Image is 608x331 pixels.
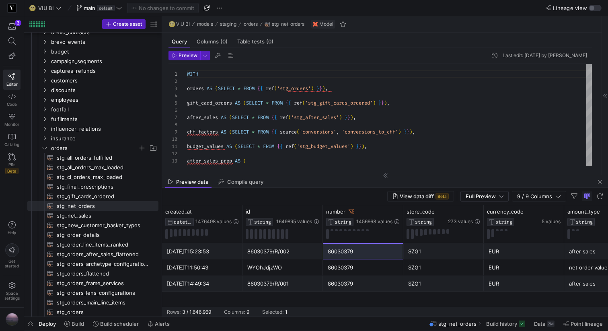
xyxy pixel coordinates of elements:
[221,129,226,135] span: AS
[319,85,322,92] span: }
[347,114,350,121] span: }
[489,276,559,292] div: EUR
[27,191,158,201] a: stg_gift_cards_ordered​​​​​​​​​​
[218,19,238,29] button: staging
[51,47,157,56] span: budget
[266,39,273,44] span: (0)
[97,5,115,11] span: default
[57,279,149,288] span: stg_orders_frame_services​​​​​​​​​​
[271,114,274,121] span: {
[29,5,35,11] span: 🌝
[350,114,353,121] span: )
[229,114,232,121] span: (
[51,76,157,85] span: customers
[102,19,146,29] button: Create asset
[263,19,306,29] button: stg_net_orders
[408,260,479,275] div: SZG1
[339,114,342,121] span: )
[272,21,304,27] span: stg_net_orders
[197,39,228,44] span: Columns
[274,114,277,121] span: {
[168,51,200,60] button: Preview
[168,85,177,92] div: 3
[27,182,158,191] a: stg_final_prescriptions​​​​​​​​​​
[57,308,149,317] span: stg_orders​​​​​​​​​​
[226,143,232,150] span: AS
[408,276,479,292] div: SZG1
[27,259,158,269] div: Press SPACE to select this row.
[57,201,149,211] span: stg_net_orders​​​​​​​​​​
[247,260,318,275] div: WYOhJdjzWO
[322,85,325,92] span: )
[415,219,432,225] span: STRING
[3,1,21,15] a: https://storage.googleapis.com/y42-prod-data-exchange/images/zgRs6g8Sem6LtQCmmHzYBaaZ8bA8vNBoBzxR...
[407,129,409,135] span: }
[3,240,21,271] button: Getstarted
[286,143,294,150] span: ref
[57,192,149,201] span: stg_gift_cards_ordered​​​​​​​​​​
[221,114,226,121] span: AS
[336,129,339,135] span: ,
[242,19,260,29] button: orders
[168,92,177,99] div: 4
[362,143,364,150] span: )
[286,100,288,106] span: {
[263,143,274,150] span: FROM
[27,249,158,259] a: stg_orders_after_sales_flattened​​​​​​​​​​
[487,208,524,215] span: currency_code
[257,129,269,135] span: FROM
[51,66,157,76] span: captures_refunds
[187,71,198,77] span: WITH
[277,85,311,92] span: 'stg_orders'
[187,143,224,150] span: budget_values
[57,221,149,230] span: stg_new_customer_basket_types​​​​​​​​​​
[167,276,238,292] div: [DATE]T14:49:34
[235,143,238,150] span: (
[266,85,274,92] span: ref
[57,259,149,269] span: stg_orders_archetype_configurations​​​​​​​​​​
[257,114,269,121] span: FROM
[328,260,398,275] div: 86030379
[27,56,158,66] div: Press SPACE to select this row.
[408,244,479,259] div: SZG1
[27,162,158,172] a: stg_all_orders_max_loaded​​​​​​​​​​
[373,100,376,106] span: )
[257,85,260,92] span: {
[27,307,158,317] a: stg_orders​​​​​​​​​​
[57,163,149,172] span: stg_all_orders_max_loaded​​​​​​​​​​
[3,19,21,34] button: 3
[542,219,561,224] span: 5 values
[229,129,232,135] span: (
[39,321,56,327] span: Deploy
[187,158,232,164] span: after_sales_prep
[407,208,435,215] span: store_code
[38,5,54,11] span: VIU BI
[243,100,246,106] span: (
[27,201,158,211] a: stg_net_orders​​​​​​​​​​
[495,219,512,225] span: STRING
[4,122,19,127] span: Monitor
[246,208,250,215] span: id
[300,129,336,135] span: 'conversions'
[57,211,149,220] span: stg_net_sales​​​​​​​​​​
[359,143,362,150] span: }
[51,95,157,105] span: employees
[168,99,177,107] div: 5
[3,130,21,150] a: Catalog
[235,158,240,164] span: AS
[271,100,283,106] span: FROM
[27,278,158,288] div: Press SPACE to select this row.
[27,172,158,182] div: Press SPACE to select this row.
[168,114,177,121] div: 7
[176,21,190,27] span: VIU BI
[246,309,249,315] div: 9
[57,173,149,182] span: stg_cl_orders_max_loaded​​​​​​​​​​
[297,129,300,135] span: (
[167,309,181,315] div: Rows:
[280,114,288,121] span: ref
[280,143,283,150] span: {
[3,218,21,238] button: Help
[378,100,381,106] span: }
[27,66,158,76] div: Press SPACE to select this row.
[285,309,288,315] div: 1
